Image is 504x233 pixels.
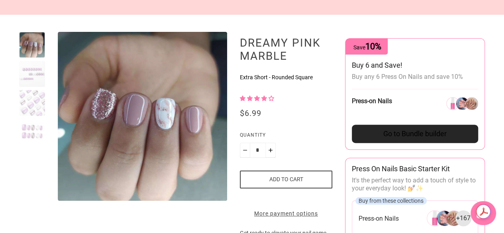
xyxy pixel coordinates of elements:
label: Quantity [240,131,333,143]
span: $6.99 [240,108,261,118]
span: Buy 6 and Save! [352,61,402,69]
span: 4.00 stars [240,95,274,102]
button: Plus [265,143,276,158]
span: It's the perfect way to add a touch of style to your everyday look! 💅✨ [352,176,476,192]
modal-trigger: Enlarge product image [58,32,227,201]
button: Minus [240,143,250,158]
span: Go to Bundle builder [383,129,447,138]
img: 266304946256-2 [446,210,462,226]
p: Extra Short - Rounded Square [240,73,333,82]
a: More payment options [240,210,333,218]
span: Press-on Nails [359,214,399,223]
img: 266304946256-0 [427,210,443,226]
button: Add to cart [240,170,333,188]
img: Dreamy Pink Marble - Press On Nails [58,32,227,201]
h1: Dreamy Pink Marble [240,36,333,63]
span: Press On Nails Basic Starter Kit [352,164,450,173]
span: Buy from these collections [359,198,424,204]
span: 10% [365,41,381,51]
img: 266304946256-1 [436,210,452,226]
span: Save [353,44,381,51]
span: Buy any 6 Press On Nails and save 10% [352,73,463,80]
span: Press-on Nails [352,97,392,105]
span: + 167 [456,214,471,223]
